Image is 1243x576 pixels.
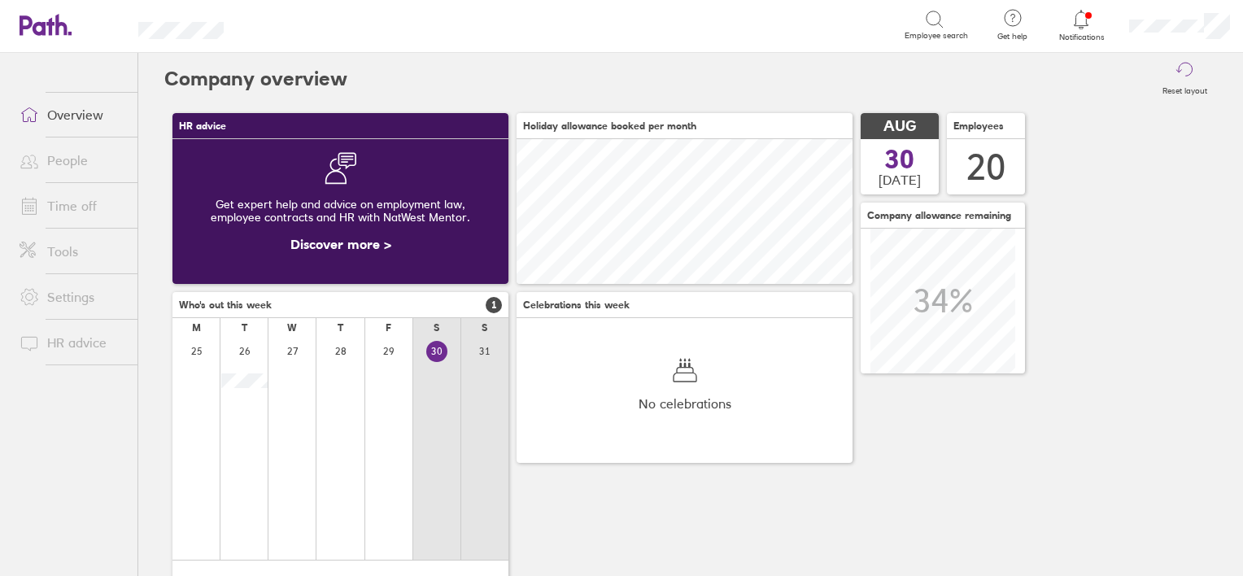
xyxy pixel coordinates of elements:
span: Company allowance remaining [867,210,1011,221]
label: Reset layout [1153,81,1217,96]
span: 30 [885,146,914,172]
div: S [434,322,439,334]
span: Employees [953,120,1004,132]
div: M [192,322,201,334]
a: People [7,144,137,177]
div: W [287,322,297,334]
span: Celebrations this week [523,299,630,311]
span: Holiday allowance booked per month [523,120,696,132]
span: Employee search [905,31,968,41]
span: 1 [486,297,502,313]
span: No celebrations [639,396,731,411]
a: Tools [7,235,137,268]
span: [DATE] [879,172,921,187]
span: AUG [883,118,916,135]
div: Search [268,17,309,32]
a: Time off [7,190,137,222]
a: Notifications [1055,8,1108,42]
a: Settings [7,281,137,313]
div: T [242,322,247,334]
a: Overview [7,98,137,131]
a: HR advice [7,326,137,359]
div: T [338,322,343,334]
div: Get expert help and advice on employment law, employee contracts and HR with NatWest Mentor. [185,185,495,237]
span: Get help [986,32,1039,41]
span: HR advice [179,120,226,132]
div: S [482,322,487,334]
div: 20 [966,146,1005,188]
span: Notifications [1055,33,1108,42]
div: F [386,322,391,334]
span: Who's out this week [179,299,272,311]
a: Discover more > [290,236,391,252]
button: Reset layout [1153,53,1217,105]
h2: Company overview [164,53,347,105]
